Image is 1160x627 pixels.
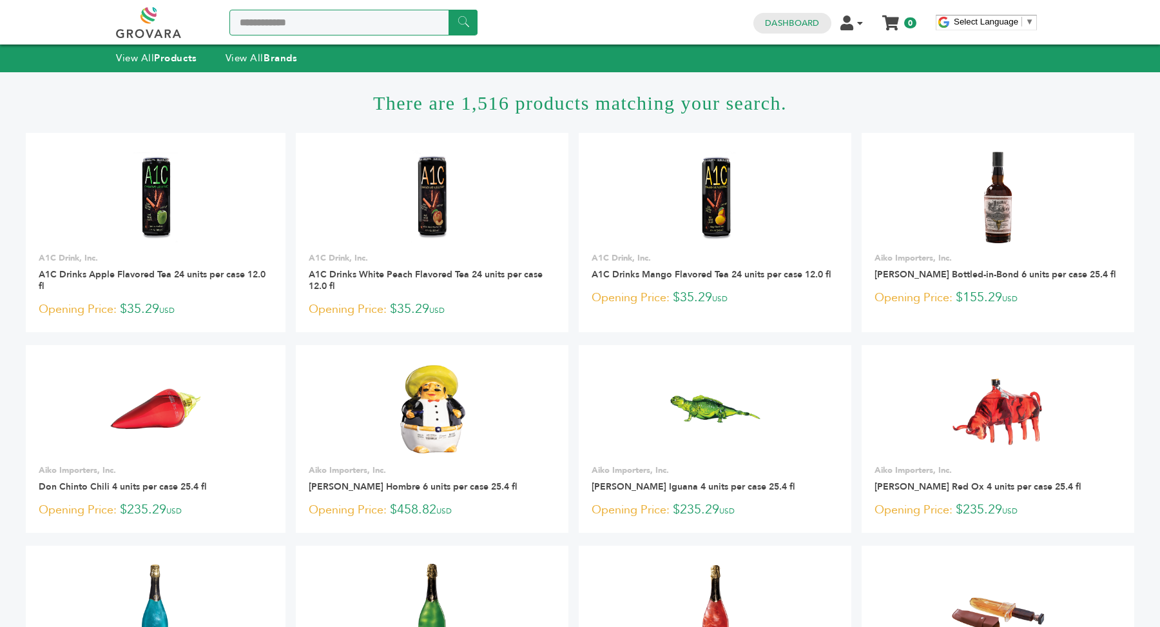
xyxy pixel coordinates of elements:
[39,464,273,476] p: Aiko Importers, Inc.
[765,17,819,29] a: Dashboard
[592,268,831,281] a: A1C Drinks Mango Flavored Tea 24 units per case 12.0 fl
[875,252,1121,264] p: Aiko Importers, Inc.
[719,506,735,516] span: USD
[26,72,1134,133] h1: There are 1,516 products matching your search.
[592,289,670,306] span: Opening Price:
[109,363,202,456] img: Don Chinto Chili 4 units per case 25.4 fl
[875,481,1081,493] a: [PERSON_NAME] Red Ox 4 units per case 25.4 fl
[166,506,182,516] span: USD
[668,363,762,456] img: Don Chinto Iguana 4 units per case 25.4 fl
[592,501,670,519] span: Opening Price:
[39,501,117,519] span: Opening Price:
[229,10,478,35] input: Search a product or brand...
[954,17,1018,26] span: Select Language
[39,252,273,264] p: A1C Drink, Inc.
[385,150,479,244] img: A1C Drinks White Peach Flavored Tea 24 units per case 12.0 fl
[154,52,197,65] strong: Products
[592,288,838,308] p: $35.29
[592,464,838,476] p: Aiko Importers, Inc.
[1002,506,1018,516] span: USD
[39,481,206,493] a: Don Chinto Chili 4 units per case 25.4 fl
[159,305,175,315] span: USD
[309,501,387,519] span: Opening Price:
[1025,17,1034,26] span: ▼
[884,12,898,25] a: My Cart
[875,501,1121,520] p: $235.29
[39,501,273,520] p: $235.29
[668,150,762,244] img: A1C Drinks Mango Flavored Tea 24 units per case 12.0 fl
[429,305,445,315] span: USD
[904,17,916,28] span: 0
[592,252,838,264] p: A1C Drink, Inc.
[875,268,1116,281] a: [PERSON_NAME] Bottled-in-Bond 6 units per case 25.4 fl
[436,506,452,516] span: USD
[592,501,838,520] p: $235.29
[592,481,795,493] a: [PERSON_NAME] Iguana 4 units per case 25.4 fl
[875,501,952,519] span: Opening Price:
[951,150,1045,244] img: Doc Holliday Bottled-in-Bond 6 units per case 25.4 fl
[264,52,297,65] strong: Brands
[954,17,1034,26] a: Select Language​
[226,52,298,65] a: View AllBrands
[116,52,197,65] a: View AllProducts
[309,268,543,292] a: A1C Drinks White Peach Flavored Tea 24 units per case 12.0 fl
[309,481,517,493] a: [PERSON_NAME] Hombre 6 units per case 25.4 fl
[385,363,479,456] img: Don Chinto Hombre 6 units per case 25.4 fl
[39,301,117,318] span: Opening Price:
[875,288,1121,308] p: $155.29
[309,464,556,476] p: Aiko Importers, Inc.
[39,300,273,319] p: $35.29
[712,294,728,304] span: USD
[39,268,266,292] a: A1C Drinks Apple Flavored Tea 24 units per case 12.0 fl
[309,252,556,264] p: A1C Drink, Inc.
[309,301,387,318] span: Opening Price:
[109,150,202,244] img: A1C Drinks Apple Flavored Tea 24 units per case 12.0 fl
[1002,294,1018,304] span: USD
[875,464,1121,476] p: Aiko Importers, Inc.
[309,501,556,520] p: $458.82
[951,363,1045,456] img: Don Chinto Red Ox 4 units per case 25.4 fl
[875,289,952,306] span: Opening Price:
[309,300,556,319] p: $35.29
